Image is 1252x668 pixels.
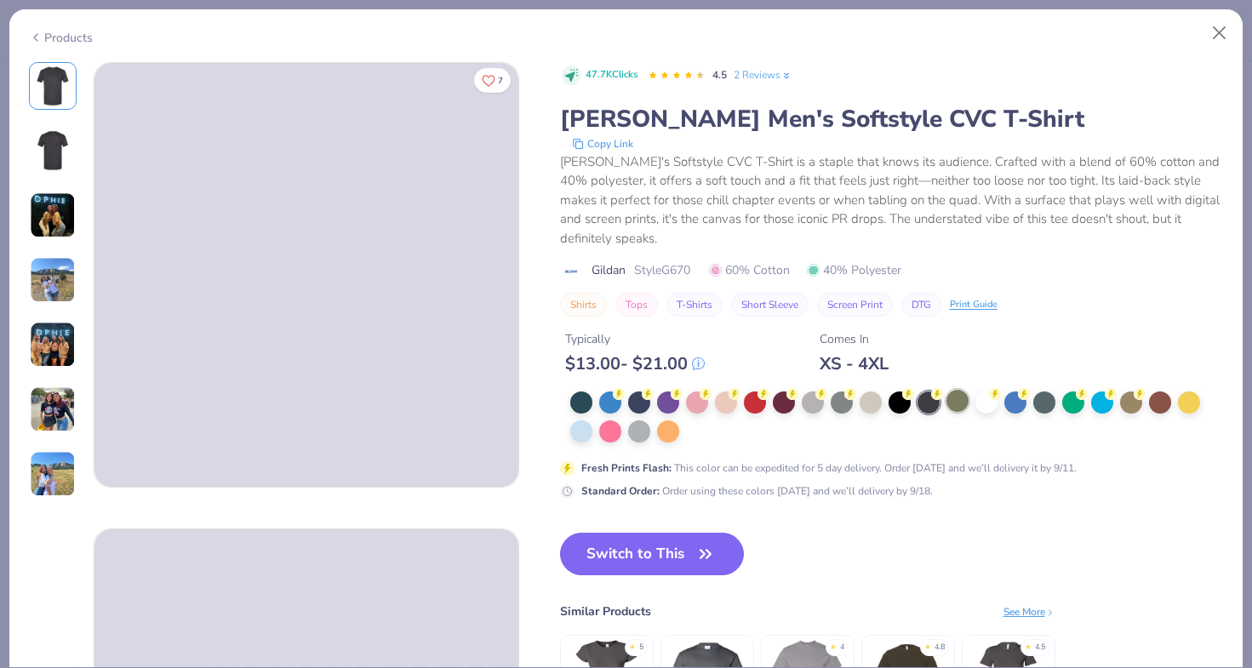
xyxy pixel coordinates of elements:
div: Similar Products [560,602,651,620]
div: XS - 4XL [820,353,889,374]
img: brand logo [560,265,583,278]
button: T-Shirts [666,293,723,317]
button: copy to clipboard [567,135,638,152]
div: Typically [565,330,705,348]
div: 4.5 Stars [648,62,706,89]
button: Screen Print [817,293,893,317]
div: This color can be expedited for 5 day delivery. Order [DATE] and we’ll delivery it by 9/11. [581,460,1077,476]
strong: Standard Order : [581,484,660,498]
div: Order using these colors [DATE] and we’ll delivery by 9/18. [581,483,933,499]
span: 40% Polyester [807,261,901,279]
span: 4.5 [712,68,727,82]
div: ★ [830,642,837,648]
img: Front [32,66,73,106]
div: See More [1003,604,1055,619]
button: Like [474,68,511,93]
img: User generated content [30,192,76,238]
span: Style G670 [634,261,690,279]
span: 47.7K Clicks [586,68,637,83]
span: 60% Cotton [709,261,790,279]
span: 7 [498,77,503,85]
span: Gildan [592,261,626,279]
img: User generated content [30,257,76,303]
div: [PERSON_NAME]'s Softstyle CVC T-Shirt is a staple that knows its audience. Crafted with a blend o... [560,152,1224,248]
button: Tops [615,293,658,317]
div: ★ [924,642,931,648]
div: ★ [1025,642,1032,648]
button: Short Sleeve [731,293,809,317]
div: 4.8 [935,642,945,654]
div: [PERSON_NAME] Men's Softstyle CVC T-Shirt [560,103,1224,135]
img: Back [32,130,73,171]
div: Products [29,29,93,47]
button: Switch to This [560,533,745,575]
div: ★ [629,642,636,648]
strong: Fresh Prints Flash : [581,461,672,475]
div: 5 [639,642,643,654]
div: 4 [840,642,844,654]
button: DTG [901,293,941,317]
button: Shirts [560,293,607,317]
div: 4.5 [1035,642,1045,654]
div: $ 13.00 - $ 21.00 [565,353,705,374]
a: 2 Reviews [734,67,792,83]
img: User generated content [30,322,76,368]
button: Close [1203,17,1236,49]
div: Print Guide [950,298,998,312]
img: User generated content [30,386,76,432]
div: Comes In [820,330,889,348]
img: User generated content [30,451,76,497]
